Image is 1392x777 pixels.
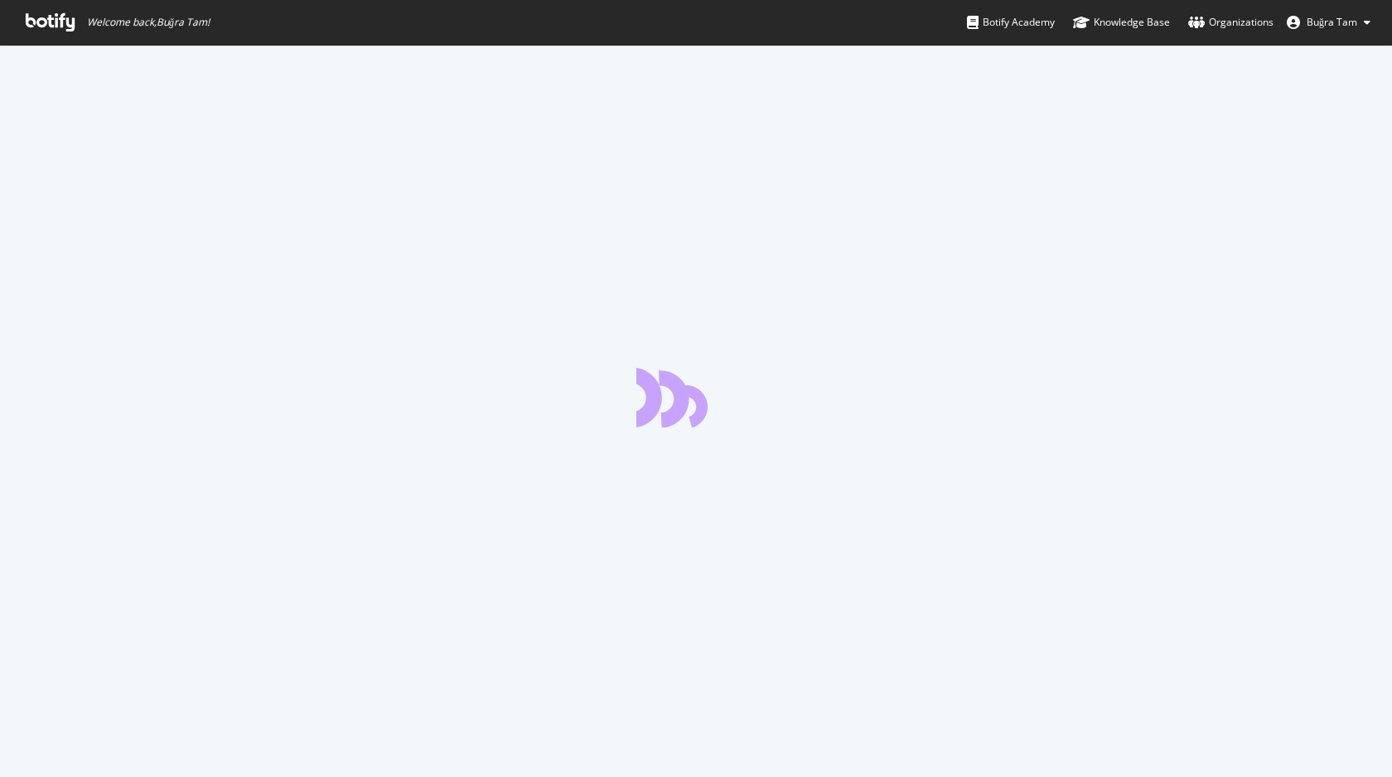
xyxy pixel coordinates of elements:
[1073,14,1170,31] div: Knowledge Base
[1274,9,1384,36] button: Buğra Tam
[967,14,1055,31] div: Botify Academy
[1188,14,1274,31] div: Organizations
[1307,15,1357,29] span: Buğra Tam
[87,16,210,29] span: Welcome back, Buğra Tam !
[636,368,756,427] div: animation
